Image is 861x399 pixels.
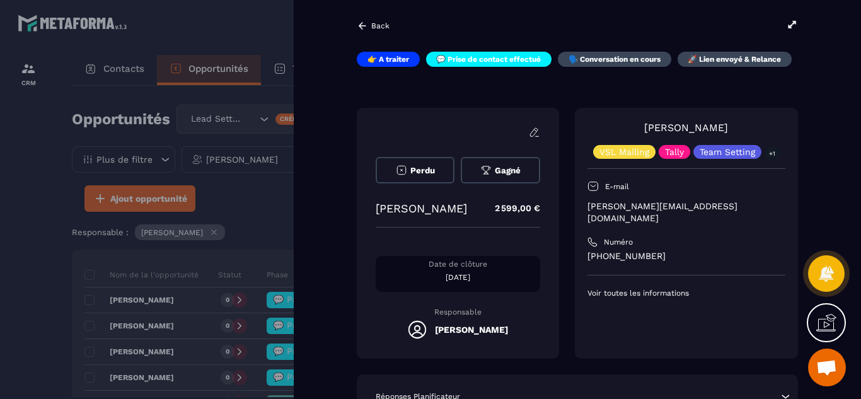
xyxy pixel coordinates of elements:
[436,54,541,64] p: 💬 Prise de contact effectué
[376,308,540,316] p: Responsable
[599,147,649,156] p: VSL Mailing
[808,349,846,386] div: Ouvrir le chat
[700,147,755,156] p: Team Setting
[435,325,508,335] h5: [PERSON_NAME]
[587,288,785,298] p: Voir toutes les informations
[495,166,521,175] span: Gagné
[765,147,780,160] p: +1
[376,272,540,282] p: [DATE]
[461,157,540,183] button: Gagné
[665,147,684,156] p: Tally
[410,166,435,175] span: Perdu
[688,54,781,64] p: 🚀 Lien envoyé & Relance
[587,200,785,224] p: [PERSON_NAME][EMAIL_ADDRESS][DOMAIN_NAME]
[376,157,454,183] button: Perdu
[482,196,540,221] p: 2 599,00 €
[371,21,390,30] p: Back
[604,237,633,247] p: Numéro
[587,250,785,262] p: [PHONE_NUMBER]
[376,259,540,269] p: Date de clôture
[367,54,409,64] p: 👉 A traiter
[569,54,661,64] p: 🗣️ Conversation en cours
[376,202,467,215] p: [PERSON_NAME]
[605,182,629,192] p: E-mail
[644,122,728,134] a: [PERSON_NAME]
